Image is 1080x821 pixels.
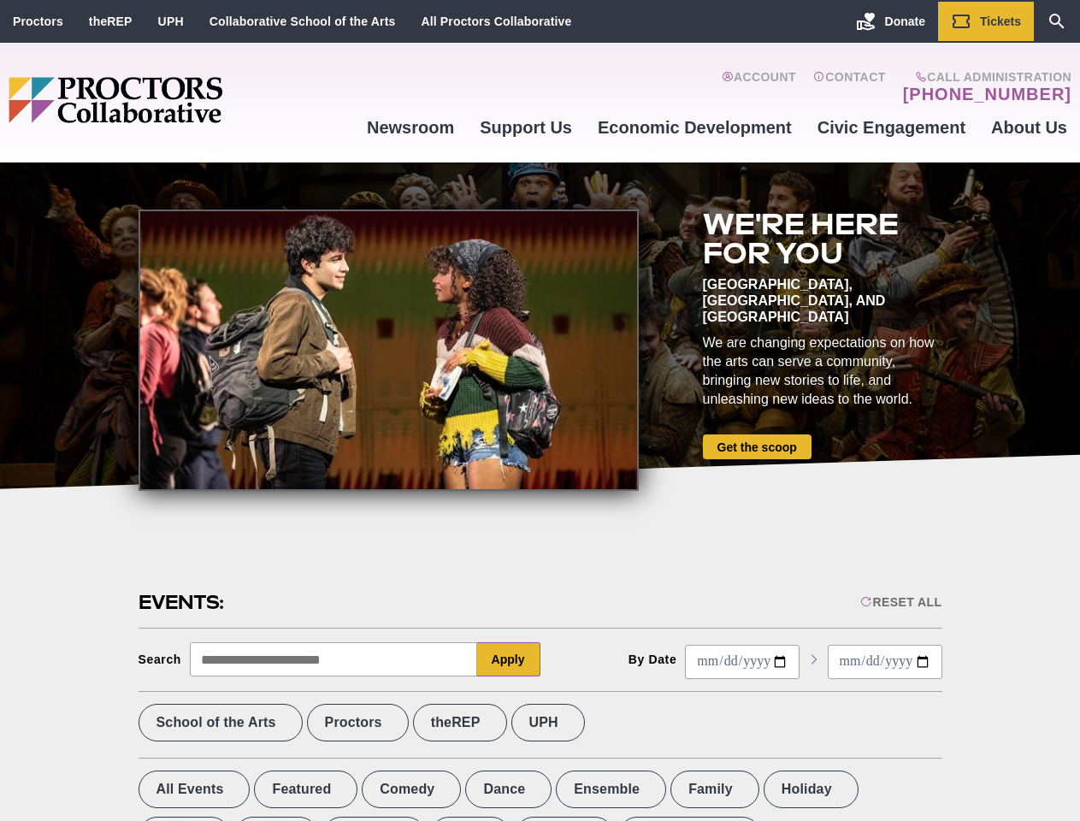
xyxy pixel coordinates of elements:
img: Proctors logo [9,77,354,123]
label: Comedy [362,771,461,808]
div: Search [139,653,182,666]
label: All Events [139,771,251,808]
a: Collaborative School of the Arts [210,15,396,28]
label: UPH [511,704,585,741]
a: UPH [158,15,184,28]
div: We are changing expectations on how the arts can serve a community, bringing new stories to life,... [703,334,942,409]
a: Economic Development [585,104,805,151]
a: Donate [843,2,938,41]
a: theREP [89,15,133,28]
a: Get the scoop [703,434,811,459]
a: Civic Engagement [805,104,978,151]
a: [PHONE_NUMBER] [903,84,1071,104]
a: Support Us [467,104,585,151]
a: Proctors [13,15,63,28]
label: School of the Arts [139,704,303,741]
div: By Date [629,653,677,666]
label: Ensemble [556,771,666,808]
a: Contact [813,70,886,104]
label: Dance [465,771,552,808]
label: Featured [254,771,357,808]
span: Donate [885,15,925,28]
a: Account [722,70,796,104]
div: [GEOGRAPHIC_DATA], [GEOGRAPHIC_DATA], and [GEOGRAPHIC_DATA] [703,276,942,325]
a: Newsroom [354,104,467,151]
label: Holiday [764,771,859,808]
div: Reset All [860,595,941,609]
span: Tickets [980,15,1021,28]
label: Family [670,771,759,808]
a: Search [1034,2,1080,41]
a: Tickets [938,2,1034,41]
label: theREP [413,704,507,741]
h2: Events: [139,589,227,616]
h2: We're here for you [703,210,942,268]
a: All Proctors Collaborative [421,15,571,28]
span: Call Administration [898,70,1071,84]
button: Apply [477,642,540,676]
a: About Us [978,104,1080,151]
label: Proctors [307,704,409,741]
